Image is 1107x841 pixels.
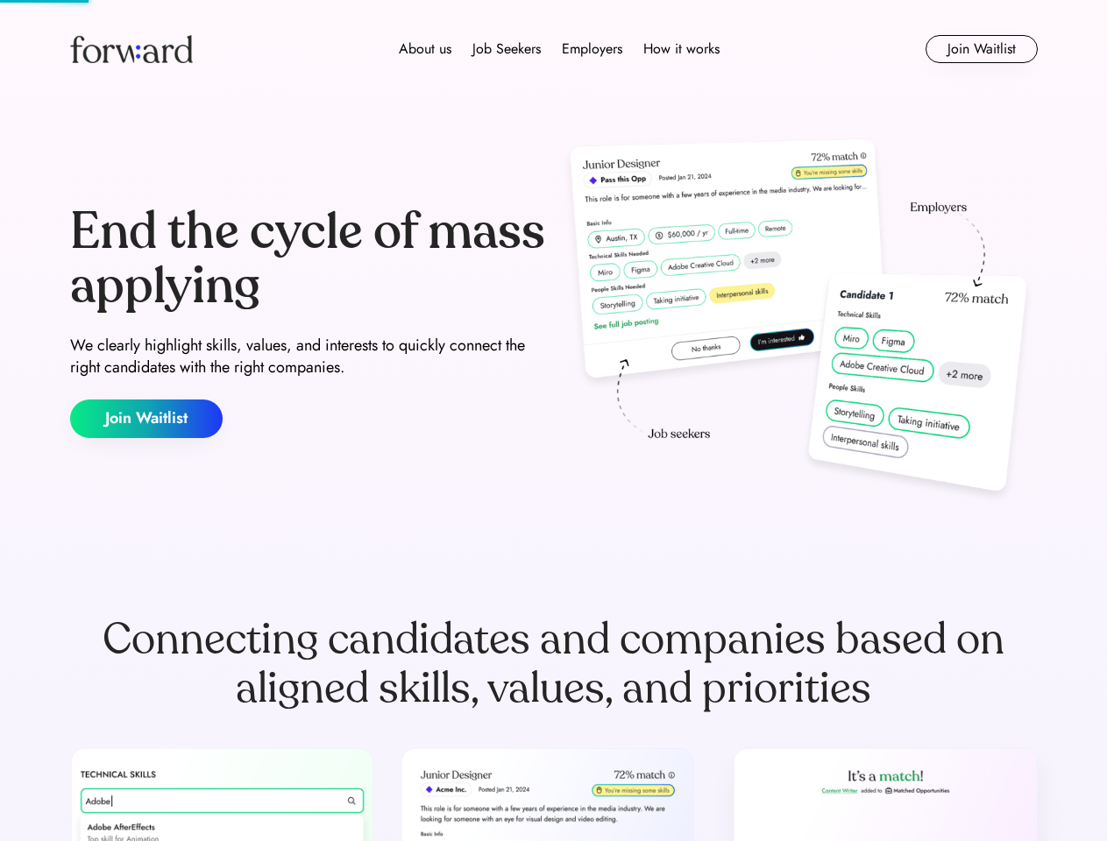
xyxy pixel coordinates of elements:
div: Job Seekers [472,39,541,60]
img: Forward logo [70,35,193,63]
div: We clearly highlight skills, values, and interests to quickly connect the right candidates with t... [70,335,547,378]
button: Join Waitlist [926,35,1038,63]
div: Employers [562,39,622,60]
button: Join Waitlist [70,399,223,438]
div: Connecting candidates and companies based on aligned skills, values, and priorities [70,615,1038,713]
div: How it works [643,39,720,60]
div: About us [399,39,451,60]
img: hero-image.png [561,133,1038,510]
div: End the cycle of mass applying [70,205,547,313]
